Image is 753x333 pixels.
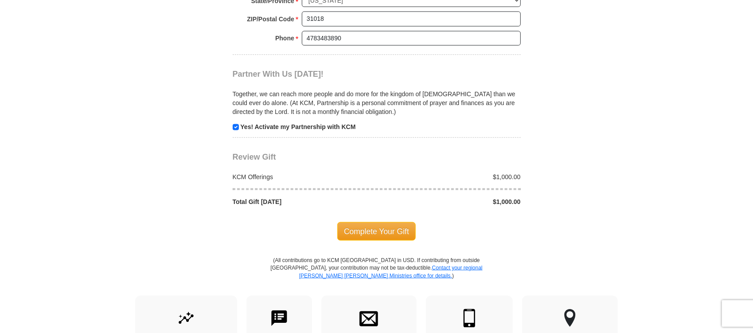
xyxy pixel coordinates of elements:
[228,172,377,181] div: KCM Offerings
[228,197,377,206] div: Total Gift [DATE]
[275,32,294,44] strong: Phone
[377,172,526,181] div: $1,000.00
[177,309,195,328] img: give-by-stock.svg
[240,123,355,130] strong: Yes! Activate my Partnership with KCM
[270,257,483,295] p: (All contributions go to KCM [GEOGRAPHIC_DATA] in USD. If contributing from outside [GEOGRAPHIC_D...
[233,90,521,116] p: Together, we can reach more people and do more for the kingdom of [DEMOGRAPHIC_DATA] than we coul...
[233,153,276,161] span: Review Gift
[564,309,576,328] img: other-region
[247,13,294,25] strong: ZIP/Postal Code
[337,222,416,241] span: Complete Your Gift
[270,309,289,328] img: text-to-give.svg
[460,309,479,328] img: mobile.svg
[377,197,526,206] div: $1,000.00
[359,309,378,328] img: envelope.svg
[299,265,483,278] a: Contact your regional [PERSON_NAME] [PERSON_NAME] Ministries office for details.
[233,70,324,78] span: Partner With Us [DATE]!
